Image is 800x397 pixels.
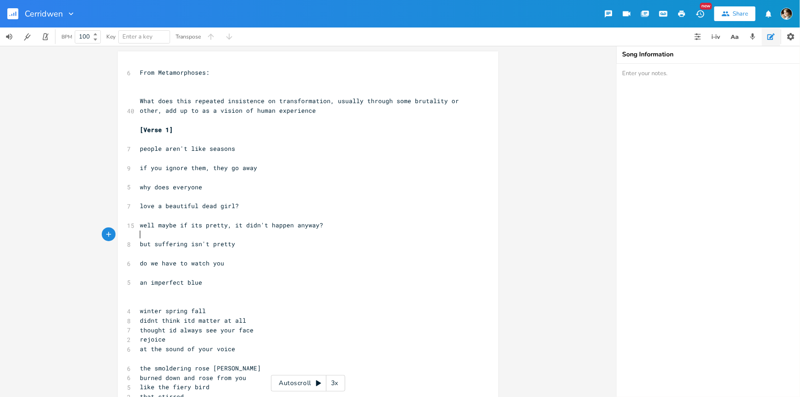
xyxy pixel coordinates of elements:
div: Song Information [622,51,794,58]
span: love a beautiful dead girl? [140,202,239,210]
span: the smoldering rose [PERSON_NAME] [140,364,261,372]
span: winter spring fall [140,307,206,315]
span: didnt think itd matter at all [140,316,246,325]
span: From Metamorphoses: [140,68,210,77]
span: people aren't like seasons [140,144,235,153]
div: BPM [61,34,72,39]
span: at the sound of your voice [140,345,235,353]
div: Autoscroll [271,375,345,391]
div: 3x [326,375,343,391]
div: Key [106,34,116,39]
span: thought id always see your face [140,326,254,334]
span: Cerridwen [25,10,63,18]
span: [Verse 1] [140,126,173,134]
span: rejoice [140,335,166,343]
button: New [691,6,709,22]
img: Robert Wise [781,8,793,20]
span: burned down and rose from you [140,374,246,382]
span: Enter a key [122,33,153,41]
span: but suffering isn't pretty [140,240,235,248]
span: why does everyone [140,183,202,191]
span: an imperfect blue [140,278,202,287]
span: What does this repeated insistence on transformation, usually through some brutality or other, ad... [140,97,463,115]
span: do we have to watch you [140,259,224,267]
span: like the fiery bird [140,383,210,391]
div: Share [733,10,748,18]
button: Share [714,6,756,21]
span: well maybe if its pretty, it didn't happen anyway? [140,221,323,229]
span: if you ignore them, they go away [140,164,257,172]
div: New [700,3,712,10]
div: Transpose [176,34,201,39]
